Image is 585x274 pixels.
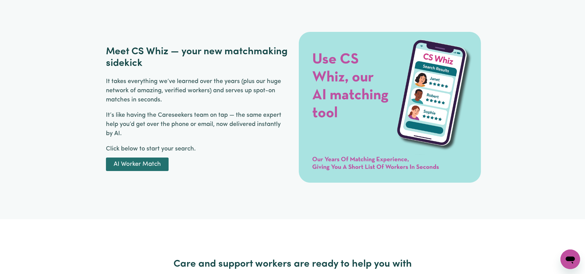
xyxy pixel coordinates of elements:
a: AI Worker Match [106,158,169,171]
p: Click below to start your search. [106,144,288,154]
p: It takes everything we’ve learned over the years (plus our huge network of amazing, verified work... [106,77,288,105]
img: CS Community [299,10,481,204]
p: It’s like having the Careseekers team on tap — the same expert help you’d get over the phone or e... [106,111,288,138]
h2: Care and support workers are ready to help you with [94,258,492,270]
h2: Meet CS Whiz — your new matchmaking sidekick [106,46,288,70]
iframe: Button to launch messaging window [560,249,580,269]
